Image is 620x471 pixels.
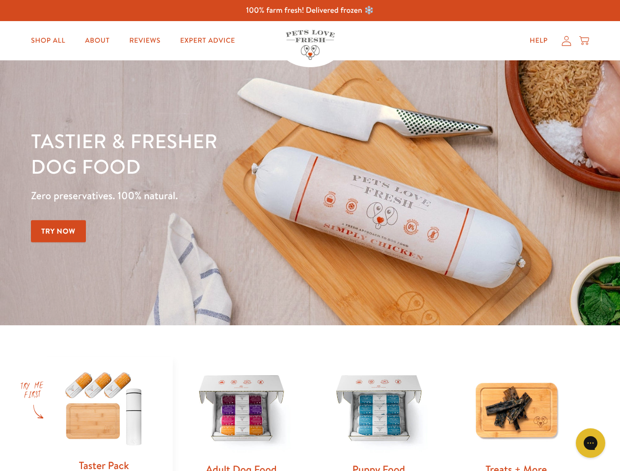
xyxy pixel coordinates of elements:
[31,220,86,242] a: Try Now
[77,31,117,51] a: About
[172,31,243,51] a: Expert Advice
[571,425,610,461] iframe: Gorgias live chat messenger
[522,31,556,51] a: Help
[31,187,403,205] p: Zero preservatives. 100% natural.
[31,128,403,179] h1: Tastier & fresher dog food
[121,31,168,51] a: Reviews
[286,30,335,60] img: Pets Love Fresh
[23,31,73,51] a: Shop All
